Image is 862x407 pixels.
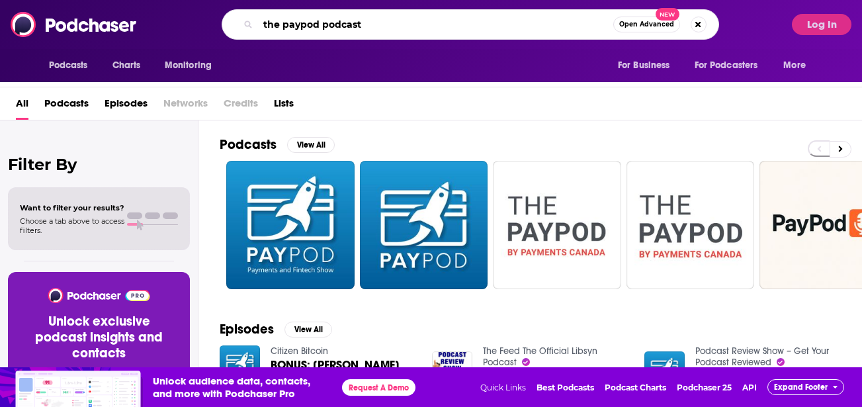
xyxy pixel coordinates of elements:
span: Quick Links [480,383,526,392]
a: All [16,93,28,120]
span: For Podcasters [695,56,758,75]
button: View All [287,137,335,153]
div: Search podcasts, credits, & more... [222,9,719,40]
a: Podchaser 25 [677,383,732,392]
img: Paypod​ The Payments and Fintech Podcast [432,351,472,392]
a: Charts [104,53,149,78]
span: Charts [112,56,141,75]
a: Best Podcasts [537,383,594,392]
button: Expand Footer [767,379,844,395]
button: open menu [609,53,687,78]
h3: Unlock exclusive podcast insights and contacts [24,314,174,361]
a: EpisodesView All [220,321,332,338]
span: Podcasts [49,56,88,75]
img: Podchaser - Follow, Share and Rate Podcasts [11,12,138,37]
span: New [656,8,679,21]
button: open menu [774,53,822,78]
a: Citizen Bitcoin [271,345,328,357]
a: Podcast Review Show – Get Your Podcast Reviewed [695,345,829,368]
span: Networks [163,93,208,120]
img: Insights visual [15,371,143,407]
a: BONUS: Brady Talks Bitcoin on the PayPod Podcast [271,359,416,382]
button: open menu [155,53,229,78]
a: Episodes [105,93,148,120]
a: Podcasts [44,93,89,120]
a: API [742,383,757,392]
h2: Podcasts [220,136,277,153]
span: For Business [618,56,670,75]
a: Lists [274,93,294,120]
button: Request A Demo [342,379,415,396]
span: Credits [224,93,258,120]
span: Want to filter your results? [20,203,124,212]
button: Open AdvancedNew [613,17,680,32]
button: Log In [792,14,851,35]
a: The Feed The Official Libsyn Podcast [483,345,597,368]
input: Search podcasts, credits, & more... [258,14,613,35]
span: Expand Footer [774,383,828,392]
h2: Filter By [8,155,190,174]
button: open menu [686,53,777,78]
img: Paypod​ The Payments and Fintech Podcast [644,351,685,392]
img: BONUS: Brady Talks Bitcoin on the PayPod Podcast [220,345,260,386]
span: BONUS: [PERSON_NAME] Talks Bitcoin on the PayPod Podcast [271,359,416,382]
a: Podcast Charts [605,383,666,392]
span: Open Advanced [619,21,674,28]
h2: Episodes [220,321,274,338]
span: Choose a tab above to access filters. [20,216,124,235]
img: Podchaser - Follow, Share and Rate Podcasts [47,288,151,303]
span: More [783,56,806,75]
button: View All [284,322,332,338]
span: Unlock audience data, contacts, and more with Podchaser Pro [153,375,331,400]
button: open menu [40,53,105,78]
span: Monitoring [165,56,212,75]
a: PodcastsView All [220,136,335,153]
